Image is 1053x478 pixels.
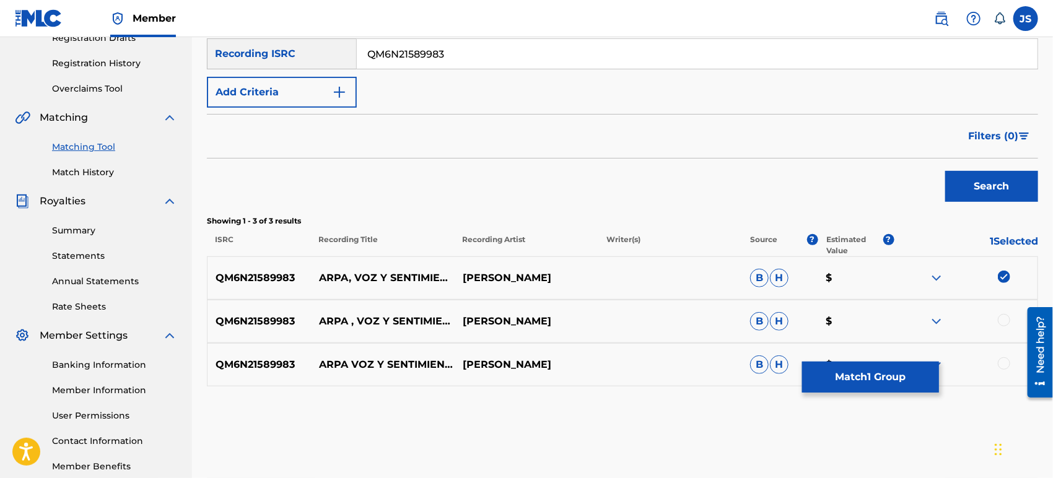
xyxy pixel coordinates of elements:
[454,357,598,372] p: [PERSON_NAME]
[162,110,177,125] img: expand
[818,314,894,329] p: $
[15,328,30,343] img: Member Settings
[945,171,1038,202] button: Search
[52,141,177,154] a: Matching Tool
[929,314,944,329] img: expand
[133,11,176,25] span: Member
[883,234,894,245] span: ?
[208,271,310,285] p: QM6N21589983
[208,314,310,329] p: QM6N21589983
[1018,302,1053,402] iframe: Resource Center
[802,362,939,393] button: Match1 Group
[52,57,177,70] a: Registration History
[52,358,177,372] a: Banking Information
[929,357,944,372] img: expand
[770,269,789,287] span: H
[894,234,1038,256] p: 1 Selected
[52,166,177,179] a: Match History
[52,460,177,473] a: Member Benefits
[454,234,598,256] p: Recording Artist
[40,110,88,125] span: Matching
[998,271,1010,283] img: deselect
[770,312,789,331] span: H
[40,328,128,343] span: Member Settings
[991,419,1053,478] iframe: Chat Widget
[995,431,1002,468] div: Arrastrar
[1019,133,1029,140] img: filter
[52,409,177,422] a: User Permissions
[52,384,177,397] a: Member Information
[40,194,85,209] span: Royalties
[750,355,769,374] span: B
[968,129,1018,144] span: Filters ( 0 )
[52,435,177,448] a: Contact Information
[162,194,177,209] img: expand
[52,224,177,237] a: Summary
[15,194,30,209] img: Royalties
[750,312,769,331] span: B
[961,121,1038,152] button: Filters (0)
[818,271,894,285] p: $
[207,234,310,256] p: ISRC
[310,234,454,256] p: Recording Title
[52,32,177,45] a: Registration Drafts
[15,9,63,27] img: MLC Logo
[52,275,177,288] a: Annual Statements
[52,250,177,263] a: Statements
[966,11,981,26] img: help
[598,234,741,256] p: Writer(s)
[991,419,1053,478] div: Widget de chat
[15,110,30,125] img: Matching
[818,357,894,372] p: $
[770,355,789,374] span: H
[310,271,454,285] p: ARPA, VOZ Y SENTIMIENTO
[110,11,125,26] img: Top Rightsholder
[929,6,954,31] a: Public Search
[207,77,357,108] button: Add Criteria
[162,328,177,343] img: expand
[454,314,598,329] p: [PERSON_NAME]
[52,82,177,95] a: Overclaims Tool
[310,314,454,329] p: ARPA , VOZ Y SENTIMIENTO
[310,357,454,372] p: ARPA VOZ Y SENTIMIENTO
[929,271,944,285] img: expand
[750,269,769,287] span: B
[750,234,777,256] p: Source
[934,11,949,26] img: search
[332,85,347,100] img: 9d2ae6d4665cec9f34b9.svg
[826,234,883,256] p: Estimated Value
[807,234,818,245] span: ?
[454,271,598,285] p: [PERSON_NAME]
[52,300,177,313] a: Rate Sheets
[994,12,1006,25] div: Notifications
[1013,6,1038,31] div: User Menu
[208,357,310,372] p: QM6N21589983
[961,6,986,31] div: Help
[207,215,1038,227] p: Showing 1 - 3 of 3 results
